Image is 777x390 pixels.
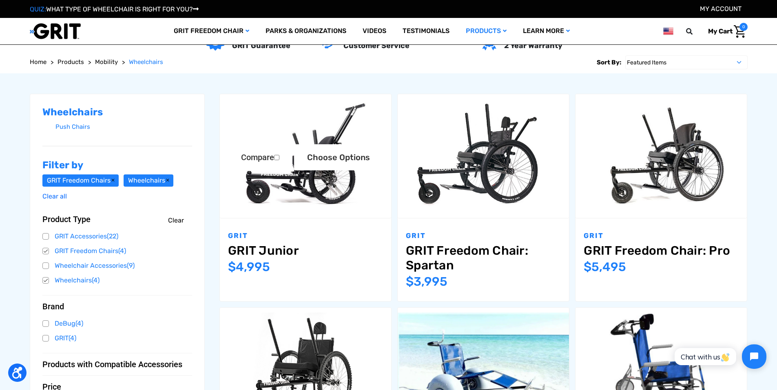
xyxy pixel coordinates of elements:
a: Mobility [95,57,118,67]
a: Cart with 0 items [702,23,748,40]
a: GRIT Junior,$4,995.00 [220,94,391,218]
iframe: Tidio Chat [666,337,773,376]
span: (4) [69,334,76,342]
a: Choose Options [294,144,383,170]
a: Wheelchair Accessories(9) [42,260,193,272]
span: My Cart [708,27,733,35]
p: GRIT [584,231,739,241]
input: Search [690,23,702,40]
a: Push Chairs [55,121,193,133]
input: Compare [274,155,279,160]
a: Clear all [42,192,67,200]
a: Wheelchairs [129,57,163,67]
a: GRIT Freedom Chairs(4) [42,245,193,257]
span: Products with Compatible Accessories [42,359,182,369]
span: Products [58,58,84,66]
a: Account [700,5,742,13]
span: $4,995 [228,260,270,274]
a: GRIT Freedom Chairs [42,174,119,187]
h2: Wheelchairs [42,106,193,118]
img: GRIT Freedom Chair Pro: the Pro model shown including contoured Invacare Matrx seatback, Spinergy... [576,99,747,213]
button: Product Type [42,214,193,224]
p: GRIT [228,231,383,241]
img: GRIT All-Terrain Wheelchair and Mobility Equipment [30,23,81,40]
a: Videos [354,18,394,44]
a: GRIT Freedom Chair: Pro,$5,495.00 [576,94,747,218]
a: GRIT Freedom Chair: Spartan,$3,995.00 [406,243,561,273]
img: GRIT Freedom Chair: Spartan [398,99,569,213]
span: (4) [118,247,126,255]
span: (4) [92,276,100,284]
img: us.png [663,26,673,36]
span: $5,495 [584,260,626,274]
h2: Filter by [42,159,193,171]
span: Home [30,58,46,66]
span: $3,995 [406,274,447,289]
p: GRIT [406,231,561,241]
a: Clear [168,216,184,225]
a: Products [58,57,84,67]
a: QUIZ:WHAT TYPE OF WHEELCHAIR IS RIGHT FOR YOU? [30,5,199,13]
span: Product Type [42,214,91,224]
a: GRIT Accessories(22) [42,230,193,242]
span: (4) [75,319,83,327]
a: Home [30,57,46,67]
strong: GRIT Guarantee [232,41,290,50]
a: GRIT Freedom Chair: Spartan,$3,995.00 [398,94,569,218]
span: Wheelchairs [129,58,163,66]
a: GRIT Junior,$4,995.00 [228,243,383,258]
strong: 2 Year Warranty [504,41,562,50]
button: Products with Compatible Accessories [42,359,193,369]
label: Compare [228,144,292,170]
a: GRIT Freedom Chair: Pro,$5,495.00 [584,243,739,258]
a: GRIT(4) [42,332,193,344]
img: GRIT Junior: GRIT Freedom Chair all terrain wheelchair engineered specifically for kids [220,99,391,213]
a: Wheelchairs [124,174,173,187]
a: Wheelchairs(4) [42,274,193,286]
span: QUIZ: [30,5,46,13]
a: Testimonials [394,18,458,44]
strong: Customer Service [343,41,410,50]
span: Brand [42,302,64,311]
span: (9) [127,262,135,269]
a: GRIT Freedom Chair [166,18,257,44]
a: Learn More [515,18,578,44]
a: Parks & Organizations [257,18,354,44]
a: Products [458,18,515,44]
label: Sort By: [597,55,621,69]
span: (22) [107,232,118,240]
span: 0 [739,23,748,31]
span: Mobility [95,58,118,66]
a: DeBug(4) [42,317,193,330]
img: Cart [734,25,746,38]
button: Brand [42,302,193,311]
